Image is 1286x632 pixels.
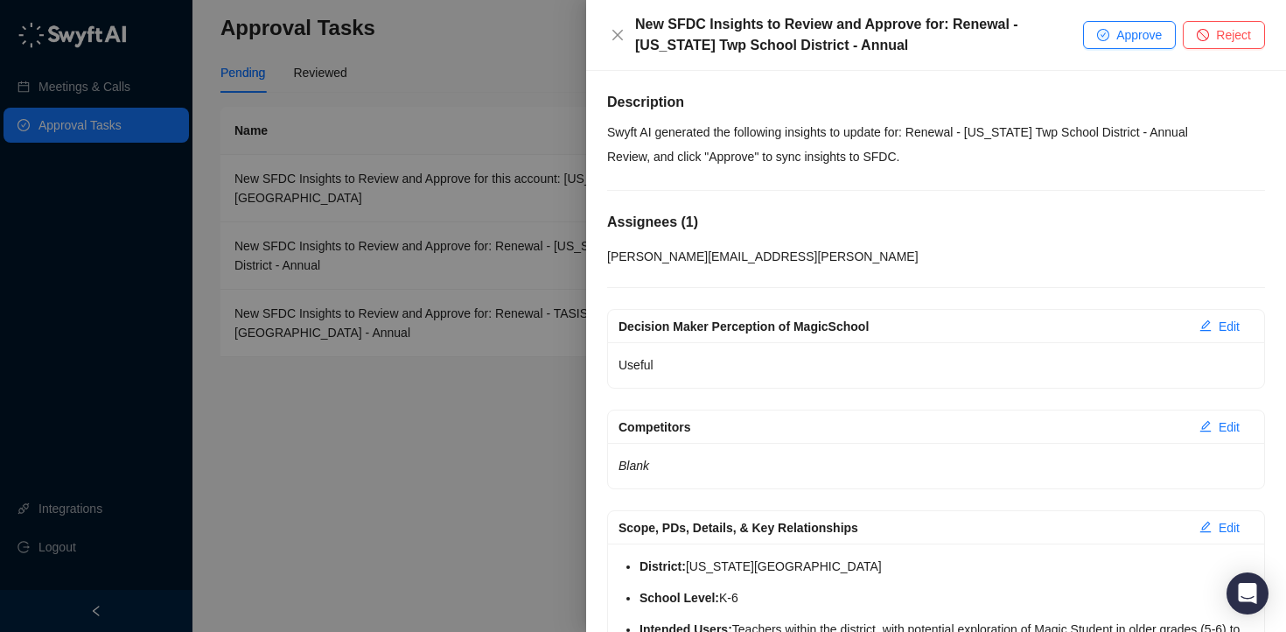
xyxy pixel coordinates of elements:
span: Edit [1219,418,1240,437]
span: Reject [1216,25,1251,45]
h5: Description [607,92,1265,113]
p: Swyft AI generated the following insights to update for: Renewal - [US_STATE] Twp School District... [607,120,1265,144]
li: K-6 [640,586,1254,610]
div: Decision Maker Perception of MagicSchool [619,317,1185,336]
li: [US_STATE][GEOGRAPHIC_DATA] [640,554,1254,579]
span: Edit [1219,317,1240,336]
span: check-circle [1097,29,1109,41]
p: Review, and click "Approve" to sync insights to SFDC. [607,144,1265,169]
button: Close [607,25,628,46]
button: Reject [1183,21,1265,49]
button: Approve [1083,21,1176,49]
span: Approve [1116,25,1162,45]
h5: Assignees ( 1 ) [607,212,1265,233]
span: edit [1199,420,1212,432]
strong: District: [640,559,686,573]
em: Blank [619,459,649,473]
div: Scope, PDs, Details, & Key Relationships [619,518,1185,537]
span: close [611,28,625,42]
span: edit [1199,521,1212,533]
p: Useful [619,353,1254,377]
strong: School Level: [640,591,719,605]
div: Competitors [619,418,1185,437]
div: Open Intercom Messenger [1227,572,1269,614]
span: stop [1197,29,1209,41]
span: edit [1199,320,1212,332]
span: [PERSON_NAME][EMAIL_ADDRESS][PERSON_NAME] [607,249,919,263]
div: New SFDC Insights to Review and Approve for: Renewal - [US_STATE] Twp School District - Annual [635,14,1083,56]
span: Edit [1219,518,1240,537]
button: Edit [1185,514,1254,542]
button: Edit [1185,312,1254,341]
button: Edit [1185,413,1254,441]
